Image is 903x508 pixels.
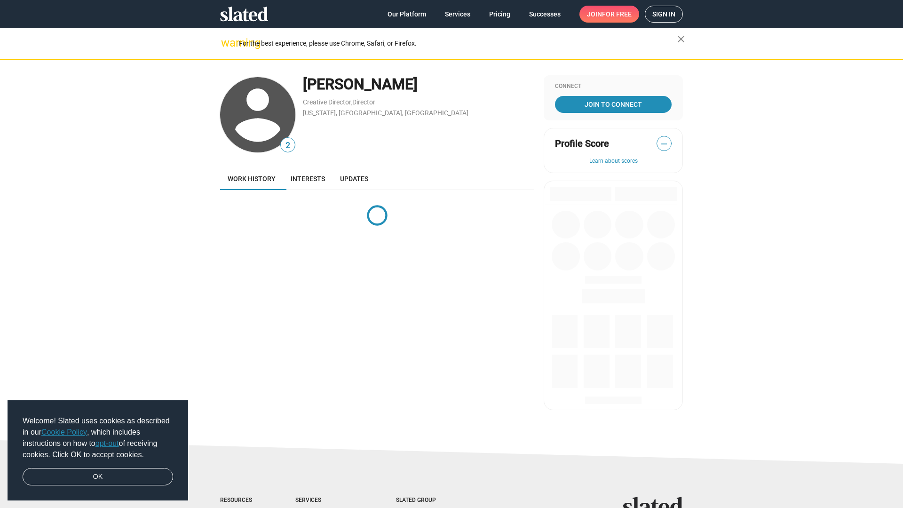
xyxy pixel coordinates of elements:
span: Welcome! Slated uses cookies as described in our , which includes instructions on how to of recei... [23,415,173,460]
span: Work history [228,175,276,183]
a: Services [437,6,478,23]
div: cookieconsent [8,400,188,501]
span: 2 [281,139,295,152]
span: Successes [529,6,561,23]
a: dismiss cookie message [23,468,173,486]
a: Sign in [645,6,683,23]
span: Our Platform [388,6,426,23]
span: Sign in [652,6,675,22]
span: Join To Connect [557,96,670,113]
a: Updates [333,167,376,190]
a: opt-out [95,439,119,447]
a: Work history [220,167,283,190]
span: for free [602,6,632,23]
div: Slated Group [396,497,460,504]
a: [US_STATE], [GEOGRAPHIC_DATA], [GEOGRAPHIC_DATA] [303,109,468,117]
mat-icon: warning [221,37,232,48]
a: Successes [522,6,568,23]
a: Our Platform [380,6,434,23]
span: — [657,138,671,150]
div: Resources [220,497,258,504]
a: Join To Connect [555,96,672,113]
a: Cookie Policy [41,428,87,436]
a: Creative Director [303,98,351,106]
div: [PERSON_NAME] [303,74,534,95]
span: Updates [340,175,368,183]
a: Director [352,98,375,106]
div: For the best experience, please use Chrome, Safari, or Firefox. [239,37,677,50]
span: Interests [291,175,325,183]
button: Learn about scores [555,158,672,165]
a: Joinfor free [579,6,639,23]
div: Services [295,497,358,504]
span: , [351,100,352,105]
span: Pricing [489,6,510,23]
div: Connect [555,83,672,90]
a: Pricing [482,6,518,23]
span: Profile Score [555,137,609,150]
span: Join [587,6,632,23]
span: Services [445,6,470,23]
a: Interests [283,167,333,190]
mat-icon: close [675,33,687,45]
